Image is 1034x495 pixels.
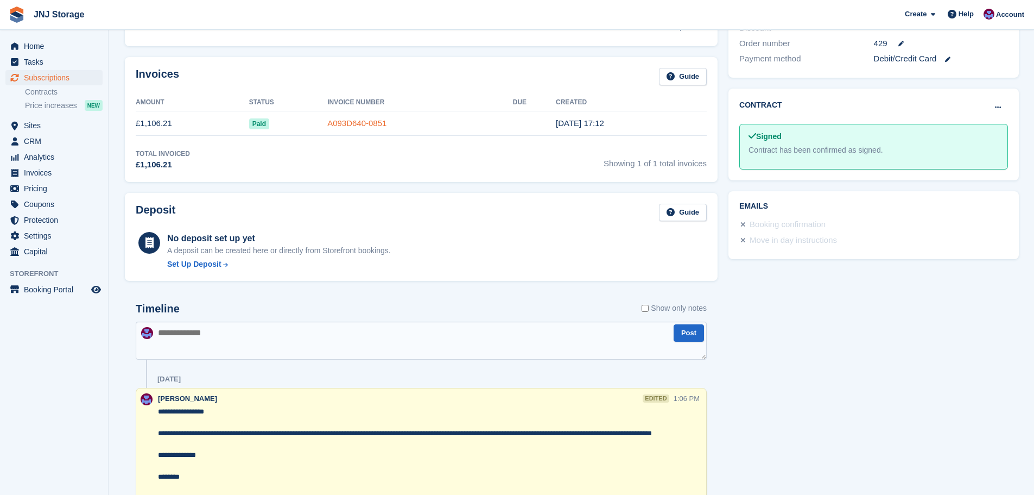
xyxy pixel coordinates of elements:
[5,165,103,180] a: menu
[874,37,887,50] span: 429
[739,53,873,65] div: Payment method
[748,145,999,156] div: Contract has been confirmed as signed.
[136,68,179,86] h2: Invoices
[24,39,89,54] span: Home
[5,181,103,196] a: menu
[996,9,1024,20] span: Account
[24,197,89,212] span: Coupons
[167,245,391,256] p: A deposit can be created here or directly from Storefront bookings.
[5,282,103,297] a: menu
[9,7,25,23] img: stora-icon-8386f47178a22dfd0bd8f6a31ec36ba5ce8667c1dd55bd0f319d3a0aa187defe.svg
[5,118,103,133] a: menu
[25,101,77,111] span: Price increases
[24,244,89,259] span: Capital
[136,149,190,159] div: Total Invoiced
[5,197,103,212] a: menu
[24,118,89,133] span: Sites
[136,111,249,136] td: £1,106.21
[327,118,386,128] a: A093D640-0851
[674,393,700,404] div: 1:06 PM
[959,9,974,20] span: Help
[136,159,190,171] div: £1,106.21
[556,94,707,111] th: Created
[249,94,328,111] th: Status
[5,39,103,54] a: menu
[5,228,103,243] a: menu
[10,268,108,279] span: Storefront
[24,70,89,85] span: Subscriptions
[24,228,89,243] span: Settings
[739,202,1008,211] h2: Emails
[984,9,994,20] img: Jonathan Scrase
[659,204,707,222] a: Guide
[659,68,707,86] a: Guide
[90,283,103,296] a: Preview store
[136,94,249,111] th: Amount
[556,118,604,128] time: 2024-08-28 16:12:47 UTC
[141,327,153,339] img: Jonathan Scrase
[249,118,269,129] span: Paid
[750,234,837,247] div: Move in day instructions
[642,303,649,314] input: Show only notes
[24,54,89,70] span: Tasks
[157,375,181,384] div: [DATE]
[5,244,103,259] a: menu
[158,394,217,403] span: [PERSON_NAME]
[141,393,153,405] img: Jonathan Scrase
[25,87,103,97] a: Contracts
[5,212,103,228] a: menu
[24,134,89,149] span: CRM
[5,54,103,70] a: menu
[24,149,89,165] span: Analytics
[167,232,391,245] div: No deposit set up yet
[327,94,513,111] th: Invoice Number
[874,53,1008,65] div: Debit/Credit Card
[642,303,707,314] label: Show only notes
[29,5,88,23] a: JNJ Storage
[24,282,89,297] span: Booking Portal
[25,99,103,111] a: Price increases NEW
[5,70,103,85] a: menu
[136,303,180,315] h2: Timeline
[136,204,175,222] h2: Deposit
[750,218,826,231] div: Booking confirmation
[167,259,391,270] a: Set Up Deposit
[748,131,999,142] div: Signed
[85,100,103,111] div: NEW
[24,212,89,228] span: Protection
[24,181,89,196] span: Pricing
[905,9,927,20] span: Create
[5,134,103,149] a: menu
[5,149,103,165] a: menu
[739,37,873,50] div: Order number
[24,165,89,180] span: Invoices
[604,149,707,171] span: Showing 1 of 1 total invoices
[674,324,704,342] button: Post
[513,94,556,111] th: Due
[167,259,221,270] div: Set Up Deposit
[739,99,782,111] h2: Contract
[643,394,669,403] div: edited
